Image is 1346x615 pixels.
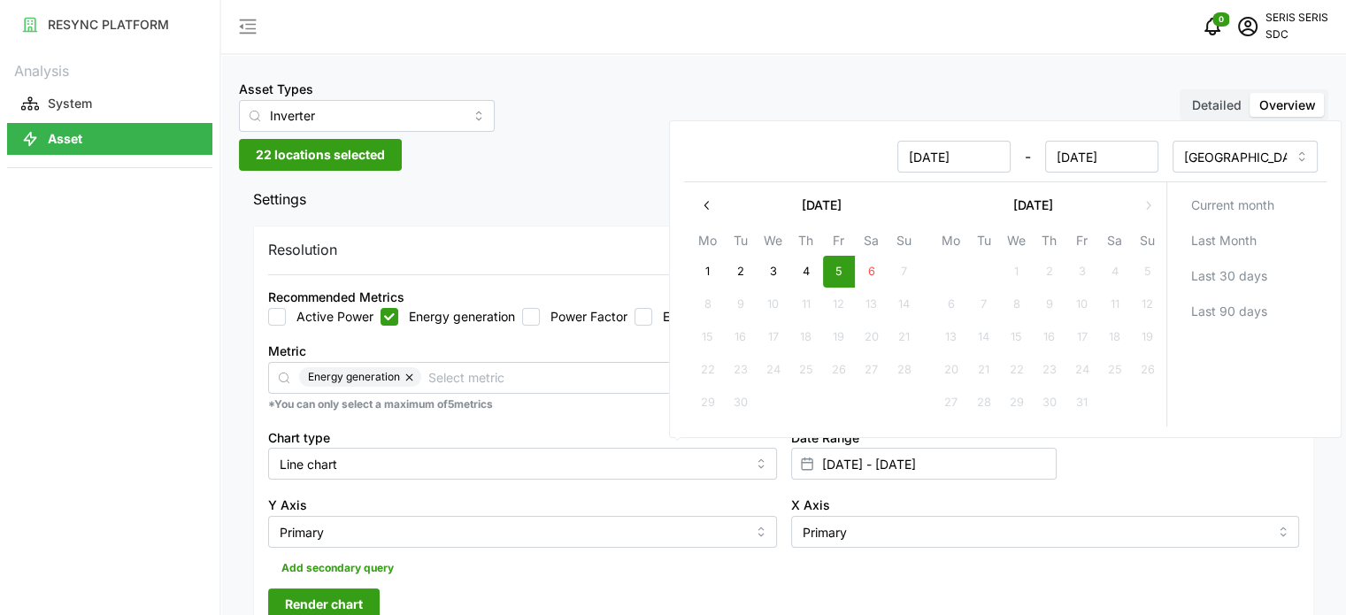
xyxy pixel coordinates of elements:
input: Select Y axis [268,516,777,548]
p: SERIS SERIS [1265,10,1328,27]
div: Recommended Metrics [268,288,404,307]
th: Sa [855,230,888,256]
label: Power Factor [540,308,627,326]
label: Energy generation [398,308,515,326]
button: 21 September 2025 [888,322,919,354]
button: 20 September 2025 [855,322,887,354]
button: 17 September 2025 [757,322,788,354]
button: 27 October 2025 [935,388,966,419]
button: 4 September 2025 [789,257,821,288]
button: [DATE] [723,189,920,221]
button: 8 October 2025 [1000,289,1032,321]
label: Chart type [268,428,330,448]
button: 14 September 2025 [888,289,919,321]
th: Th [789,230,822,256]
button: 26 October 2025 [1131,355,1163,387]
button: Last 30 days [1173,260,1319,292]
th: Tu [724,230,757,256]
input: Select date range [791,448,1057,480]
button: 17 October 2025 [1065,322,1097,354]
button: 19 October 2025 [1131,322,1163,354]
button: 9 October 2025 [1033,289,1065,321]
label: Y Axis [268,496,307,515]
button: 23 September 2025 [724,355,756,387]
button: [DATE] [935,189,1132,221]
th: We [1000,230,1033,256]
span: Last 90 days [1190,296,1266,327]
div: Select date range [669,120,1342,438]
button: 14 October 2025 [967,322,999,354]
button: 5 September 2025 [822,257,854,288]
span: Current month [1190,190,1273,220]
button: 11 October 2025 [1098,289,1130,321]
button: 12 October 2025 [1131,289,1163,321]
th: Fr [1065,230,1098,256]
label: X Axis [791,496,830,515]
input: Select metric [428,367,1268,387]
button: 22 October 2025 [1000,355,1032,387]
span: 22 locations selected [256,140,385,170]
button: 29 September 2025 [691,388,723,419]
p: SDC [1265,27,1328,43]
button: 29 October 2025 [1000,388,1032,419]
button: Add secondary query [268,555,407,581]
button: 22 locations selected [239,139,402,171]
button: 8 September 2025 [691,289,723,321]
button: 16 September 2025 [724,322,756,354]
th: Sa [1098,230,1131,256]
button: 18 September 2025 [789,322,821,354]
th: Su [1131,230,1164,256]
button: RESYNC PLATFORM [7,9,212,41]
p: System [48,95,92,112]
label: Metric [268,342,306,361]
button: 10 September 2025 [757,289,788,321]
button: 1 October 2025 [1000,257,1032,288]
button: System [7,88,212,119]
button: 11 September 2025 [789,289,821,321]
div: - [693,141,1158,173]
th: Fr [822,230,855,256]
input: Select chart type [268,448,777,480]
p: Resolution [268,239,337,261]
button: 18 October 2025 [1098,322,1130,354]
button: 21 October 2025 [967,355,999,387]
th: We [757,230,789,256]
span: Last Month [1190,226,1256,256]
button: 16 October 2025 [1033,322,1065,354]
button: 20 October 2025 [935,355,966,387]
input: Select X axis [791,516,1300,548]
button: 19 September 2025 [822,322,854,354]
button: 13 October 2025 [935,322,966,354]
button: 31 October 2025 [1065,388,1097,419]
button: 7 September 2025 [888,257,919,288]
button: 7 October 2025 [967,289,999,321]
label: Energy Import Meter Reading (into the meter) [652,308,927,326]
button: 15 September 2025 [691,322,723,354]
button: 4 October 2025 [1098,257,1130,288]
span: Last 30 days [1190,261,1266,291]
button: 6 October 2025 [935,289,966,321]
button: 13 September 2025 [855,289,887,321]
th: Mo [691,230,724,256]
button: 1 September 2025 [691,257,723,288]
p: Analysis [7,57,212,82]
th: Mo [935,230,967,256]
span: Energy generation [308,367,400,387]
span: Overview [1259,97,1316,112]
button: schedule [1230,9,1265,44]
button: notifications [1195,9,1230,44]
button: 30 September 2025 [724,388,756,419]
th: Su [888,230,920,256]
span: Settings [253,178,1301,221]
button: 24 October 2025 [1065,355,1097,387]
button: 9 September 2025 [724,289,756,321]
th: Th [1033,230,1065,256]
button: 12 September 2025 [822,289,854,321]
button: 30 October 2025 [1033,388,1065,419]
button: 2 September 2025 [724,257,756,288]
button: 2 October 2025 [1033,257,1065,288]
p: RESYNC PLATFORM [48,16,169,34]
label: Asset Types [239,80,313,99]
a: System [7,86,212,121]
button: 24 September 2025 [757,355,788,387]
